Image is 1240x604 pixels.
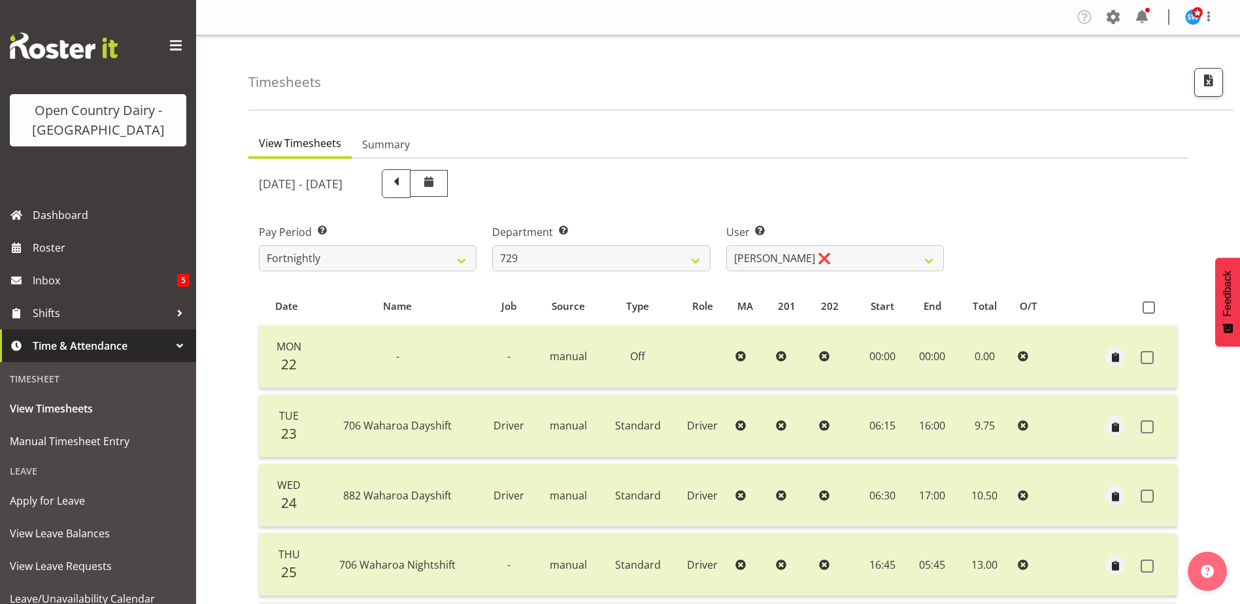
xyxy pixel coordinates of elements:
[259,135,341,151] span: View Timesheets
[1215,258,1240,346] button: Feedback - Show survey
[687,418,718,433] span: Driver
[33,238,190,258] span: Roster
[10,556,186,576] span: View Leave Requests
[3,458,193,484] div: Leave
[281,424,297,443] span: 23
[281,494,297,512] span: 24
[857,326,908,388] td: 00:00
[383,299,412,314] span: Name
[957,464,1013,527] td: 10.50
[33,303,170,323] span: Shifts
[957,326,1013,388] td: 0.00
[3,517,193,550] a: View Leave Balances
[177,274,190,287] span: 5
[857,533,908,596] td: 16:45
[821,299,839,314] span: 202
[908,326,956,388] td: 00:00
[33,336,170,356] span: Time & Attendance
[10,33,118,59] img: Rosterit website logo
[857,395,908,458] td: 06:15
[3,392,193,425] a: View Timesheets
[1201,565,1214,578] img: help-xxl-2.png
[343,418,452,433] span: 706 Waharoa Dayshift
[23,101,173,140] div: Open Country Dairy - [GEOGRAPHIC_DATA]
[871,299,894,314] span: Start
[726,224,944,240] label: User
[857,464,908,527] td: 06:30
[10,491,186,511] span: Apply for Leave
[550,349,587,363] span: manual
[278,547,300,562] span: Thu
[343,488,452,503] span: 882 Waharoa Dayshift
[908,533,956,596] td: 05:45
[552,299,585,314] span: Source
[259,224,477,240] label: Pay Period
[601,464,675,527] td: Standard
[908,464,956,527] td: 17:00
[601,326,675,388] td: Off
[396,349,399,363] span: -
[908,395,956,458] td: 16:00
[737,299,753,314] span: MA
[10,399,186,418] span: View Timesheets
[1194,68,1223,97] button: Export CSV
[281,563,297,581] span: 25
[275,299,298,314] span: Date
[259,176,343,191] h5: [DATE] - [DATE]
[248,75,321,90] h4: Timesheets
[778,299,796,314] span: 201
[10,524,186,543] span: View Leave Balances
[1185,9,1201,25] img: steve-webb7510.jpg
[1020,299,1037,314] span: O/T
[501,299,516,314] span: Job
[550,558,587,572] span: manual
[492,224,710,240] label: Department
[33,271,177,290] span: Inbox
[279,409,299,423] span: Tue
[924,299,941,314] span: End
[3,365,193,392] div: Timesheet
[276,339,301,354] span: Mon
[10,431,186,451] span: Manual Timesheet Entry
[687,488,718,503] span: Driver
[339,558,456,572] span: 706 Waharoa Nightshift
[3,484,193,517] a: Apply for Leave
[601,533,675,596] td: Standard
[507,349,511,363] span: -
[601,395,675,458] td: Standard
[33,205,190,225] span: Dashboard
[957,533,1013,596] td: 13.00
[550,418,587,433] span: manual
[3,425,193,458] a: Manual Timesheet Entry
[626,299,649,314] span: Type
[494,488,524,503] span: Driver
[507,558,511,572] span: -
[687,558,718,572] span: Driver
[362,137,410,152] span: Summary
[281,355,297,373] span: 22
[494,418,524,433] span: Driver
[957,395,1013,458] td: 9.75
[3,550,193,582] a: View Leave Requests
[1222,271,1233,316] span: Feedback
[277,478,301,492] span: Wed
[692,299,713,314] span: Role
[550,488,587,503] span: manual
[973,299,997,314] span: Total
